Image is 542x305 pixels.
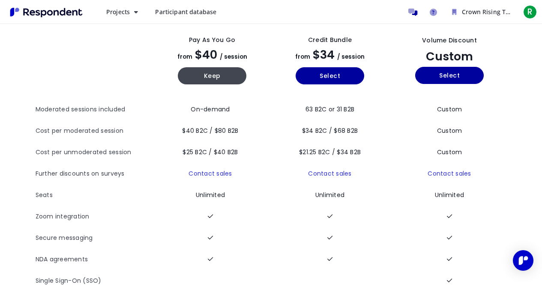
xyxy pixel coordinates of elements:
[155,8,216,16] span: Participant database
[36,249,153,270] th: NDA agreements
[189,36,235,45] div: Pay as you go
[404,3,421,21] a: Message participants
[313,47,335,63] span: $34
[315,191,344,199] span: Unlimited
[521,4,539,20] button: R
[36,99,153,120] th: Moderated sessions included
[36,270,153,292] th: Single Sign-On (SSO)
[299,148,361,156] span: $21.25 B2C / $34 B2B
[462,8,518,16] span: Crown Rising Team
[308,169,351,178] a: Contact sales
[428,169,471,178] a: Contact sales
[437,105,462,114] span: Custom
[220,53,247,61] span: / session
[302,126,358,135] span: $34 B2C / $68 B2B
[148,4,223,20] a: Participant database
[295,53,310,61] span: from
[195,47,217,63] span: $40
[7,5,86,19] img: Respondent
[36,163,153,185] th: Further discounts on surveys
[177,53,192,61] span: from
[183,148,238,156] span: $25 B2C / $40 B2B
[437,126,462,135] span: Custom
[99,4,145,20] button: Projects
[36,206,153,227] th: Zoom integration
[296,67,364,84] button: Select yearly basic plan
[308,36,352,45] div: Credit Bundle
[178,67,246,84] button: Keep current yearly payg plan
[435,191,464,199] span: Unlimited
[523,5,537,19] span: R
[513,250,533,271] div: Open Intercom Messenger
[337,53,365,61] span: / session
[426,48,473,64] span: Custom
[437,148,462,156] span: Custom
[191,105,230,114] span: On-demand
[36,120,153,142] th: Cost per moderated session
[425,3,442,21] a: Help and support
[36,227,153,249] th: Secure messaging
[36,142,153,163] th: Cost per unmoderated session
[182,126,238,135] span: $40 B2C / $80 B2B
[196,191,225,199] span: Unlimited
[305,105,354,114] span: 63 B2C or 31 B2B
[445,4,518,20] button: Crown Rising Team
[415,67,484,84] button: Select yearly custom_static plan
[106,8,130,16] span: Projects
[422,36,477,45] div: Volume Discount
[189,169,232,178] a: Contact sales
[36,185,153,206] th: Seats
